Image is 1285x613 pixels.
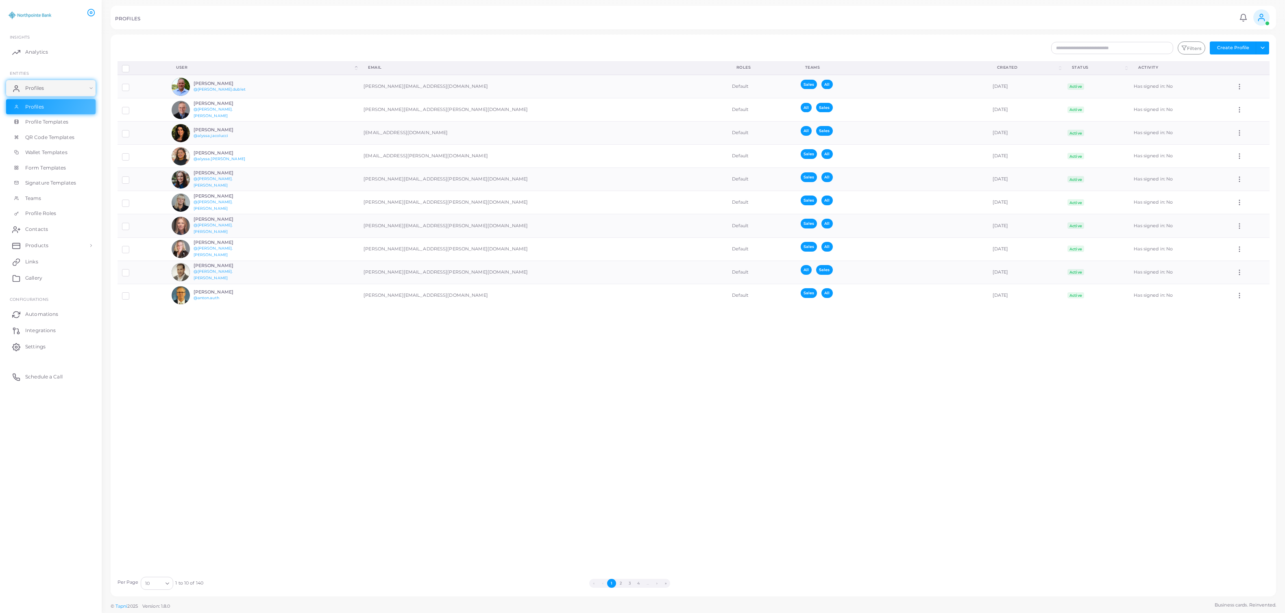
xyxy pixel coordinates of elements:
[25,327,56,334] span: Integrations
[175,580,203,587] span: 1 to 10 of 140
[1072,65,1124,70] div: Status
[801,172,817,182] span: Sales
[359,237,727,261] td: [PERSON_NAME][EMAIL_ADDRESS][PERSON_NAME][DOMAIN_NAME]
[1231,61,1270,75] th: Action
[1134,292,1173,298] span: Has signed in: No
[6,175,96,191] a: Signature Templates
[6,206,96,221] a: Profile Roles
[25,164,66,172] span: Form Templates
[194,296,219,300] a: @anton.auth
[625,579,634,588] button: Go to page 3
[6,99,96,115] a: Profiles
[6,322,96,339] a: Integrations
[194,81,253,86] h6: [PERSON_NAME]
[172,286,190,304] img: avatar
[25,149,68,156] span: Wallet Templates
[1134,153,1173,159] span: Has signed in: No
[727,214,796,237] td: Default
[194,240,253,245] h6: [PERSON_NAME]
[821,80,832,89] span: All
[194,246,233,257] a: @[PERSON_NAME].[PERSON_NAME]
[1210,41,1256,54] button: Create Profile
[25,103,44,111] span: Profiles
[821,172,832,182] span: All
[1067,246,1085,252] span: Active
[1067,176,1085,183] span: Active
[1134,130,1173,135] span: Has signed in: No
[150,579,162,588] input: Search for option
[1067,222,1085,229] span: Active
[25,118,68,126] span: Profile Templates
[127,603,137,610] span: 2025
[172,240,190,258] img: avatar
[172,101,190,119] img: avatar
[988,191,1063,214] td: [DATE]
[25,373,63,380] span: Schedule a Call
[25,48,48,56] span: Analytics
[25,179,76,187] span: Signature Templates
[6,254,96,270] a: Links
[194,269,233,280] a: @[PERSON_NAME].[PERSON_NAME]
[6,306,96,322] a: Automations
[141,577,173,590] div: Search for option
[801,80,817,89] span: Sales
[607,579,616,588] button: Go to page 1
[801,196,817,205] span: Sales
[359,261,727,284] td: [PERSON_NAME][EMAIL_ADDRESS][PERSON_NAME][DOMAIN_NAME]
[172,193,190,212] img: avatar
[988,122,1063,145] td: [DATE]
[634,579,643,588] button: Go to page 4
[194,200,233,211] a: @[PERSON_NAME].[PERSON_NAME]
[736,65,787,70] div: Roles
[6,114,96,130] a: Profile Templates
[1067,83,1085,90] span: Active
[816,265,833,274] span: Sales
[359,284,727,307] td: [PERSON_NAME][EMAIL_ADDRESS][DOMAIN_NAME]
[25,274,42,282] span: Gallery
[194,107,233,118] a: @[PERSON_NAME].[PERSON_NAME]
[821,242,832,251] span: All
[727,168,796,191] td: Default
[6,237,96,254] a: Products
[727,98,796,122] td: Default
[6,369,96,385] a: Schedule a Call
[821,149,832,159] span: All
[727,237,796,261] td: Default
[25,134,74,141] span: QR Code Templates
[6,339,96,355] a: Settings
[359,75,727,98] td: [PERSON_NAME][EMAIL_ADDRESS][DOMAIN_NAME]
[997,65,1057,70] div: Created
[801,219,817,228] span: Sales
[988,261,1063,284] td: [DATE]
[1134,269,1173,275] span: Has signed in: No
[194,101,253,106] h6: [PERSON_NAME]
[25,311,58,318] span: Automations
[194,127,253,133] h6: [PERSON_NAME]
[172,170,190,189] img: avatar
[194,157,245,161] a: @alyssa.[PERSON_NAME]
[172,217,190,235] img: avatar
[194,170,253,176] h6: [PERSON_NAME]
[821,288,832,298] span: All
[1178,41,1205,54] button: Filters
[1134,246,1173,252] span: Has signed in: No
[194,223,233,234] a: @[PERSON_NAME].[PERSON_NAME]
[988,145,1063,168] td: [DATE]
[194,176,233,187] a: @[PERSON_NAME].[PERSON_NAME]
[172,147,190,165] img: avatar
[7,8,52,23] img: logo
[1067,130,1085,136] span: Active
[25,210,56,217] span: Profile Roles
[194,150,253,156] h6: [PERSON_NAME]
[176,65,353,70] div: User
[988,214,1063,237] td: [DATE]
[194,263,253,268] h6: [PERSON_NAME]
[1067,269,1085,276] span: Active
[194,87,246,91] a: @[PERSON_NAME].dublet
[194,133,229,138] a: @alyssa.jacolucci
[805,65,979,70] div: Teams
[194,217,253,222] h6: [PERSON_NAME]
[194,289,253,295] h6: [PERSON_NAME]
[203,579,1056,588] ul: Pagination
